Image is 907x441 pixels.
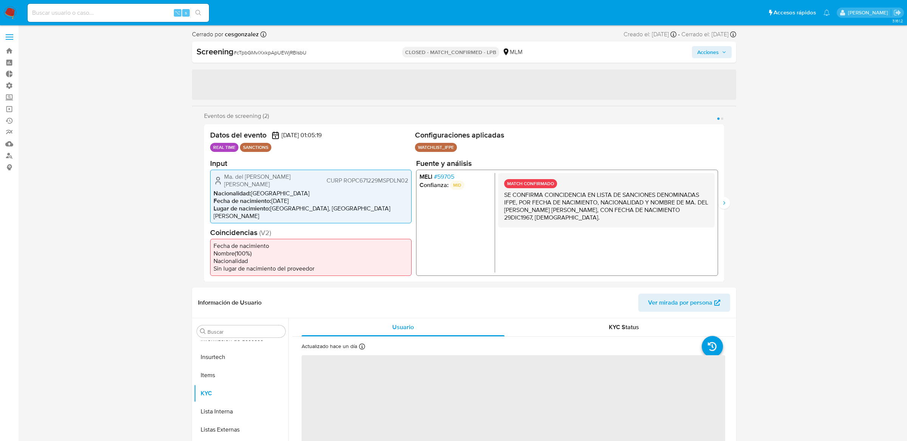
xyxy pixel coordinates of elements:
button: search-icon [190,8,206,18]
span: Usuario [392,323,414,331]
b: Screening [197,45,234,57]
h1: Información de Usuario [198,299,262,306]
b: cesgonzalez [223,30,259,39]
span: Ver mirada por persona [648,294,712,312]
p: eric.malcangi@mercadolibre.com [848,9,891,16]
button: Ver mirada por persona [638,294,730,312]
span: Accesos rápidos [774,9,816,17]
span: ‌ [192,70,736,100]
div: Cerrado el: [DATE] [681,30,736,39]
p: CLOSED - MATCH_CONFIRMED - LPB [402,47,499,57]
span: s [185,9,187,16]
span: - [678,30,680,39]
p: Actualizado hace un día [302,343,357,350]
a: Salir [893,9,901,17]
div: Creado el: [DATE] [624,30,676,39]
span: KYC Status [609,323,639,331]
span: # cTpbGMvlXxkpApUEWjRBIsbU [234,49,306,56]
span: ⌥ [175,9,180,16]
a: Notificaciones [823,9,830,16]
button: Buscar [200,328,206,334]
button: Lista Interna [194,402,288,421]
input: Buscar usuario o caso... [28,8,209,18]
div: MLM [502,48,523,56]
input: Buscar [207,328,282,335]
button: Listas Externas [194,421,288,439]
span: Acciones [697,46,719,58]
button: Insurtech [194,348,288,366]
span: Cerrado por [192,30,259,39]
button: Items [194,366,288,384]
button: Acciones [692,46,732,58]
button: KYC [194,384,288,402]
